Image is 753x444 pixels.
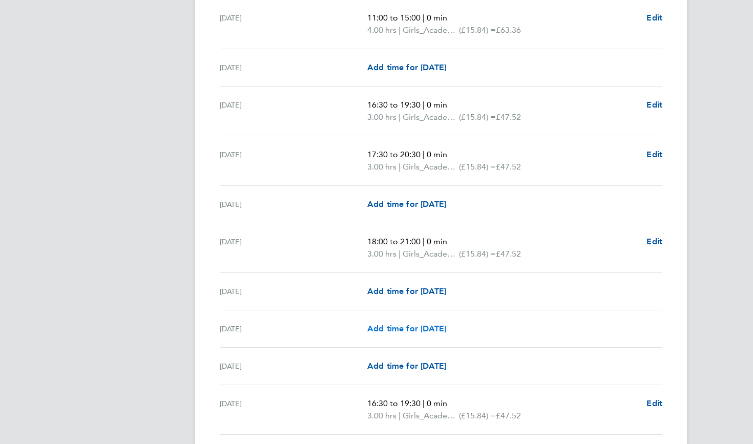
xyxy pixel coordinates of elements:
[646,100,662,110] span: Edit
[496,112,521,122] span: £47.52
[367,150,421,159] span: 17:30 to 20:30
[459,25,496,35] span: (£15.84) =
[220,61,367,74] div: [DATE]
[220,397,367,422] div: [DATE]
[496,411,521,420] span: £47.52
[423,13,425,23] span: |
[403,111,459,123] span: Girls_Academy_Coach
[459,411,496,420] span: (£15.84) =
[367,323,446,335] a: Add time for [DATE]
[646,13,662,23] span: Edit
[220,149,367,173] div: [DATE]
[496,249,521,259] span: £47.52
[399,162,401,172] span: |
[367,398,421,408] span: 16:30 to 19:30
[367,198,446,210] a: Add time for [DATE]
[646,237,662,246] span: Edit
[459,249,496,259] span: (£15.84) =
[427,237,447,246] span: 0 min
[367,61,446,74] a: Add time for [DATE]
[427,100,447,110] span: 0 min
[367,199,446,209] span: Add time for [DATE]
[646,99,662,111] a: Edit
[399,112,401,122] span: |
[367,237,421,246] span: 18:00 to 21:00
[220,236,367,260] div: [DATE]
[459,112,496,122] span: (£15.84) =
[423,150,425,159] span: |
[399,411,401,420] span: |
[367,13,421,23] span: 11:00 to 15:00
[220,12,367,36] div: [DATE]
[367,324,446,333] span: Add time for [DATE]
[403,24,459,36] span: Girls_Academy_Coach
[403,161,459,173] span: Girls_Academy_Coach
[403,248,459,260] span: Girls_Academy_Coach
[427,13,447,23] span: 0 min
[423,398,425,408] span: |
[496,25,521,35] span: £63.36
[367,100,421,110] span: 16:30 to 19:30
[367,162,396,172] span: 3.00 hrs
[220,198,367,210] div: [DATE]
[646,397,662,410] a: Edit
[427,398,447,408] span: 0 min
[367,411,396,420] span: 3.00 hrs
[367,285,446,298] a: Add time for [DATE]
[646,398,662,408] span: Edit
[220,99,367,123] div: [DATE]
[403,410,459,422] span: Girls_Academy_Coach
[367,62,446,72] span: Add time for [DATE]
[367,112,396,122] span: 3.00 hrs
[220,285,367,298] div: [DATE]
[220,323,367,335] div: [DATE]
[427,150,447,159] span: 0 min
[367,25,396,35] span: 4.00 hrs
[646,150,662,159] span: Edit
[646,149,662,161] a: Edit
[399,25,401,35] span: |
[367,361,446,371] span: Add time for [DATE]
[423,237,425,246] span: |
[646,12,662,24] a: Edit
[459,162,496,172] span: (£15.84) =
[367,360,446,372] a: Add time for [DATE]
[399,249,401,259] span: |
[220,360,367,372] div: [DATE]
[423,100,425,110] span: |
[646,236,662,248] a: Edit
[496,162,521,172] span: £47.52
[367,286,446,296] span: Add time for [DATE]
[367,249,396,259] span: 3.00 hrs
